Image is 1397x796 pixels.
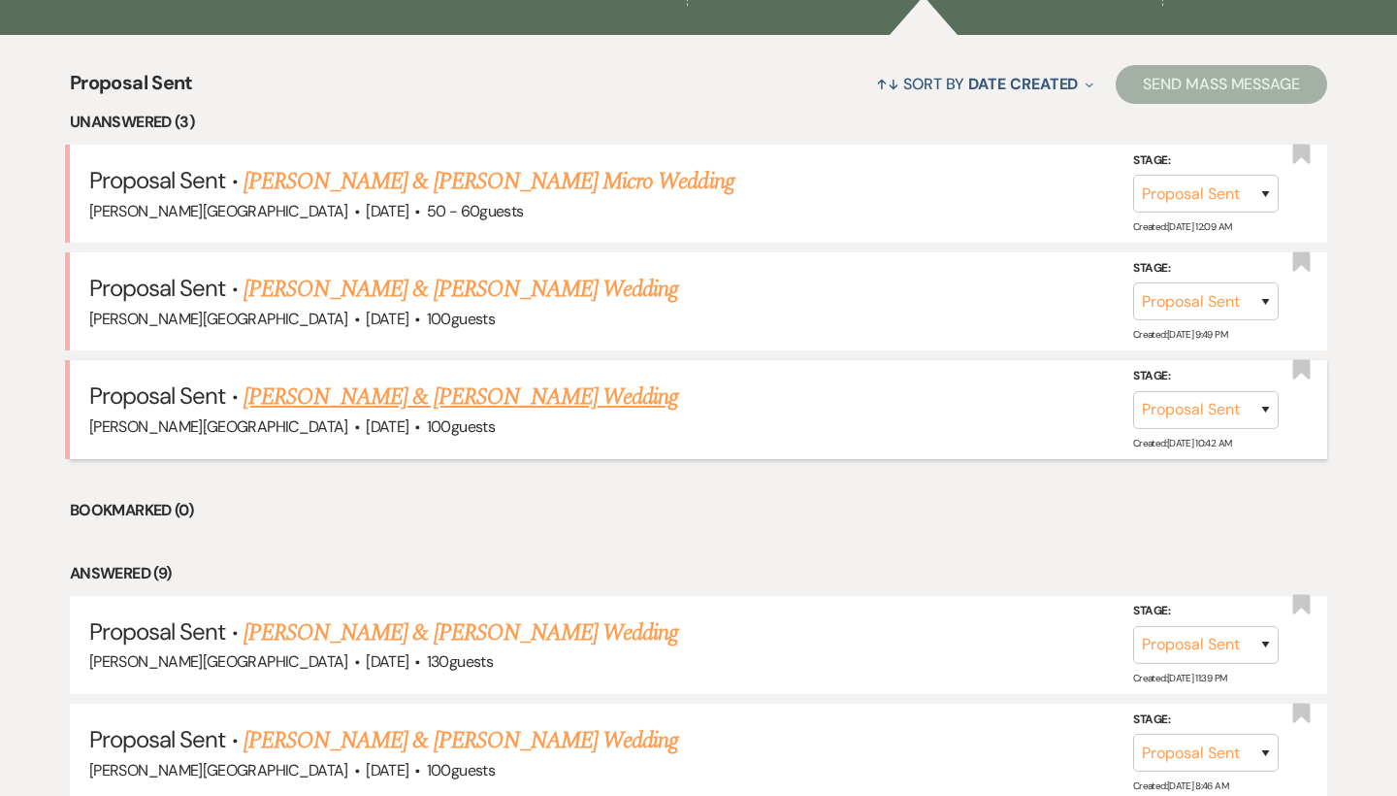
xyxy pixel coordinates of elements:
span: [DATE] [366,651,408,672]
span: Created: [DATE] 10:42 AM [1133,437,1231,449]
button: Send Mass Message [1116,65,1327,104]
span: Created: [DATE] 8:46 AM [1133,779,1228,792]
li: Unanswered (3) [70,110,1327,135]
span: [PERSON_NAME][GEOGRAPHIC_DATA] [89,309,348,329]
a: [PERSON_NAME] & [PERSON_NAME] Wedding [244,380,678,415]
span: [PERSON_NAME][GEOGRAPHIC_DATA] [89,760,348,780]
span: [DATE] [366,201,408,221]
span: 100 guests [427,760,495,780]
span: [DATE] [366,309,408,329]
span: 100 guests [427,309,495,329]
span: [PERSON_NAME][GEOGRAPHIC_DATA] [89,416,348,437]
span: Created: [DATE] 9:49 PM [1133,328,1227,341]
span: [DATE] [366,416,408,437]
span: Created: [DATE] 12:09 AM [1133,220,1231,233]
a: [PERSON_NAME] & [PERSON_NAME] Wedding [244,615,678,650]
label: Stage: [1133,709,1279,730]
span: Proposal Sent [89,165,226,195]
span: ↑↓ [876,74,899,94]
span: Proposal Sent [70,68,193,110]
span: [DATE] [366,760,408,780]
span: 100 guests [427,416,495,437]
span: Proposal Sent [89,381,226,411]
span: 130 guests [427,651,493,672]
span: Proposal Sent [89,273,226,303]
a: [PERSON_NAME] & [PERSON_NAME] Wedding [244,723,678,758]
label: Stage: [1133,366,1279,387]
label: Stage: [1133,258,1279,280]
span: Date Created [968,74,1078,94]
span: [PERSON_NAME][GEOGRAPHIC_DATA] [89,201,348,221]
label: Stage: [1133,150,1279,172]
li: Bookmarked (0) [70,498,1327,523]
span: [PERSON_NAME][GEOGRAPHIC_DATA] [89,651,348,672]
button: Sort By Date Created [868,58,1101,110]
a: [PERSON_NAME] & [PERSON_NAME] Wedding [244,272,678,307]
span: Created: [DATE] 11:39 PM [1133,672,1226,684]
li: Answered (9) [70,561,1327,586]
span: Proposal Sent [89,616,226,647]
span: Proposal Sent [89,724,226,754]
a: [PERSON_NAME] & [PERSON_NAME] Micro Wedding [244,164,734,199]
label: Stage: [1133,601,1279,622]
span: 50 - 60 guests [427,201,524,221]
